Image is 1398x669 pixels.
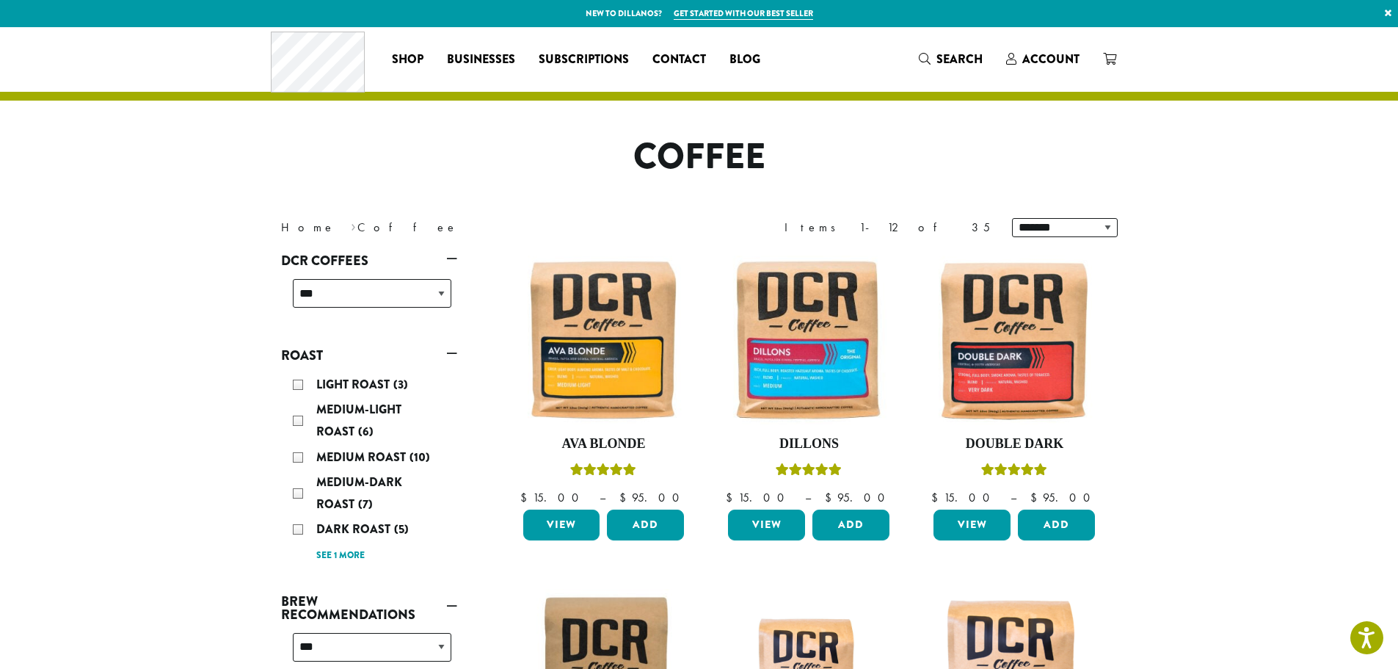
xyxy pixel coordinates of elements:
[933,510,1011,540] a: View
[936,51,983,68] span: Search
[724,256,893,504] a: DillonsRated 5.00 out of 5
[724,256,893,424] img: Dillons-12oz-300x300.jpg
[520,256,688,504] a: Ava BlondeRated 5.00 out of 5
[520,490,586,505] bdi: 15.00
[931,490,944,505] span: $
[392,51,423,69] span: Shop
[724,436,893,452] h4: Dillons
[520,490,533,505] span: $
[784,219,990,236] div: Items 1-12 of 35
[1022,51,1080,68] span: Account
[316,449,409,466] span: Medium Roast
[281,343,457,368] a: Roast
[281,589,457,627] a: Brew Recommendations
[380,48,435,71] a: Shop
[600,490,605,505] span: –
[520,436,688,452] h4: Ava Blonde
[619,490,686,505] bdi: 95.00
[519,256,688,424] img: Ava-Blonde-12oz-1-300x300.jpg
[281,248,457,273] a: DCR Coffees
[607,510,684,540] button: Add
[281,220,335,235] a: Home
[652,51,706,69] span: Contact
[930,256,1099,424] img: Double-Dark-12oz-300x300.jpg
[393,376,408,393] span: (3)
[619,490,632,505] span: $
[316,549,365,563] a: See 1 more
[523,510,600,540] a: View
[825,490,892,505] bdi: 95.00
[409,449,430,466] span: (10)
[281,273,457,325] div: DCR Coffees
[728,510,805,540] a: View
[351,214,356,236] span: ›
[729,51,760,69] span: Blog
[281,368,457,571] div: Roast
[358,496,373,513] span: (7)
[316,376,393,393] span: Light Roast
[570,461,636,483] div: Rated 5.00 out of 5
[394,521,409,538] span: (5)
[1011,490,1016,505] span: –
[1030,490,1097,505] bdi: 95.00
[776,461,842,483] div: Rated 5.00 out of 5
[907,47,994,71] a: Search
[726,490,791,505] bdi: 15.00
[447,51,515,69] span: Businesses
[1030,490,1043,505] span: $
[812,510,889,540] button: Add
[981,461,1047,483] div: Rated 4.50 out of 5
[281,219,677,236] nav: Breadcrumb
[825,490,837,505] span: $
[316,474,402,513] span: Medium-Dark Roast
[316,521,394,538] span: Dark Roast
[316,401,401,440] span: Medium-Light Roast
[726,490,738,505] span: $
[805,490,811,505] span: –
[931,490,997,505] bdi: 15.00
[674,7,813,20] a: Get started with our best seller
[270,136,1129,178] h1: Coffee
[930,256,1099,504] a: Double DarkRated 4.50 out of 5
[539,51,629,69] span: Subscriptions
[930,436,1099,452] h4: Double Dark
[1018,510,1095,540] button: Add
[358,423,374,440] span: (6)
